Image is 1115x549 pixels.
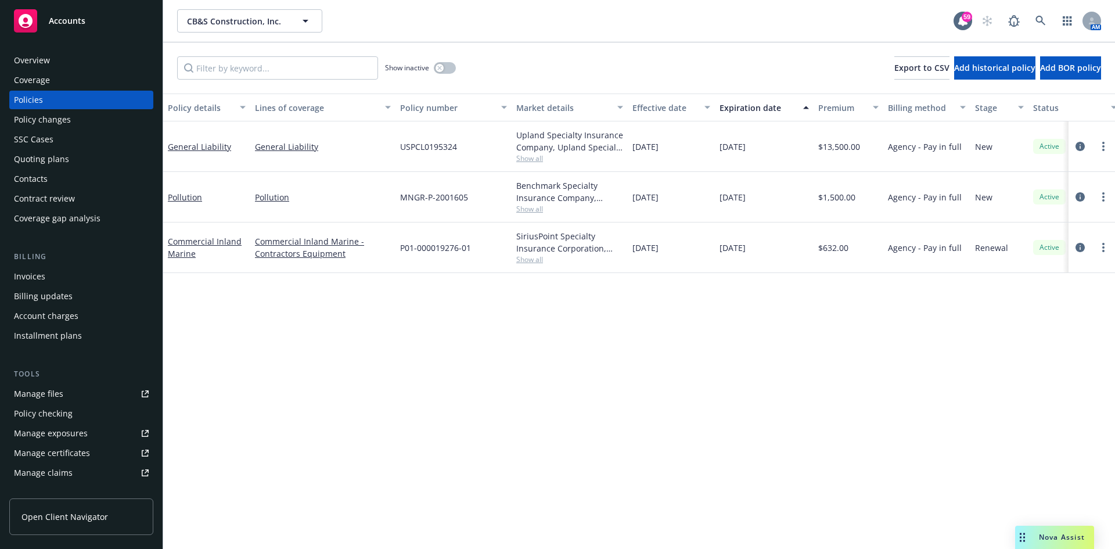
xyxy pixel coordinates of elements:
div: Contract review [14,189,75,208]
span: Active [1038,141,1061,152]
span: Active [1038,242,1061,253]
span: Open Client Navigator [21,511,108,523]
div: Billing method [888,102,953,114]
a: Billing updates [9,287,153,306]
div: Installment plans [14,326,82,345]
div: Drag to move [1015,526,1030,549]
a: more [1096,241,1110,254]
span: MNGR-P-2001605 [400,191,468,203]
div: Manage certificates [14,444,90,462]
span: Show inactive [385,63,429,73]
div: Policy details [168,102,233,114]
div: Policy checking [14,404,73,423]
a: Commercial Inland Marine - Contractors Equipment [255,235,391,260]
div: Premium [818,102,866,114]
div: Contacts [14,170,48,188]
span: Export to CSV [894,62,949,73]
a: Pollution [168,192,202,203]
a: Coverage [9,71,153,89]
button: Add BOR policy [1040,56,1101,80]
div: Policy number [400,102,494,114]
div: Quoting plans [14,150,69,168]
div: 59 [962,12,972,22]
a: circleInformation [1073,190,1087,204]
a: Manage exposures [9,424,153,443]
div: Manage exposures [14,424,88,443]
a: Policy checking [9,404,153,423]
span: [DATE] [720,191,746,203]
span: Renewal [975,242,1008,254]
a: Invoices [9,267,153,286]
span: Add BOR policy [1040,62,1101,73]
a: Search [1029,9,1052,33]
button: Expiration date [715,94,814,121]
a: Switch app [1056,9,1079,33]
a: more [1096,190,1110,204]
a: General Liability [255,141,391,153]
span: Agency - Pay in full [888,242,962,254]
div: Market details [516,102,610,114]
div: Lines of coverage [255,102,378,114]
a: more [1096,139,1110,153]
div: Policies [14,91,43,109]
div: Manage claims [14,464,73,482]
span: New [975,141,992,153]
div: Coverage [14,71,50,89]
a: SSC Cases [9,130,153,149]
span: [DATE] [720,141,746,153]
span: Nova Assist [1039,532,1085,542]
a: Installment plans [9,326,153,345]
div: Expiration date [720,102,796,114]
button: Add historical policy [954,56,1035,80]
a: Report a Bug [1002,9,1026,33]
div: Overview [14,51,50,70]
span: Agency - Pay in full [888,141,962,153]
a: General Liability [168,141,231,152]
span: $13,500.00 [818,141,860,153]
a: Quoting plans [9,150,153,168]
div: Account charges [14,307,78,325]
span: Agency - Pay in full [888,191,962,203]
div: SSC Cases [14,130,53,149]
span: New [975,191,992,203]
button: Effective date [628,94,715,121]
span: USPCL0195324 [400,141,457,153]
a: Manage BORs [9,483,153,502]
a: Contract review [9,189,153,208]
div: Stage [975,102,1011,114]
div: Policy changes [14,110,71,129]
a: Account charges [9,307,153,325]
a: Contacts [9,170,153,188]
div: Invoices [14,267,45,286]
div: Billing updates [14,287,73,306]
span: [DATE] [632,242,659,254]
button: Export to CSV [894,56,949,80]
div: Coverage gap analysis [14,209,100,228]
div: Manage files [14,385,63,403]
a: Manage files [9,385,153,403]
div: Billing [9,251,153,263]
a: Overview [9,51,153,70]
a: Policy changes [9,110,153,129]
button: Stage [970,94,1028,121]
span: [DATE] [720,242,746,254]
button: Market details [512,94,628,121]
span: CB&S Construction, Inc. [187,15,287,27]
button: Policy number [395,94,512,121]
span: Active [1038,192,1061,202]
div: SiriusPoint Specialty Insurance Corporation, SiriusPoint, Distinguished Programs Group, LLC [516,230,623,254]
span: Add historical policy [954,62,1035,73]
a: Commercial Inland Marine [168,236,242,259]
div: Manage BORs [14,483,69,502]
span: Show all [516,153,623,163]
input: Filter by keyword... [177,56,378,80]
a: Start snowing [976,9,999,33]
span: $1,500.00 [818,191,855,203]
button: Nova Assist [1015,526,1094,549]
span: [DATE] [632,191,659,203]
div: Benchmark Specialty Insurance Company, Benchmark Insurance Group, Amwins [516,180,623,204]
button: Policy details [163,94,250,121]
div: Status [1033,102,1104,114]
div: Effective date [632,102,697,114]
